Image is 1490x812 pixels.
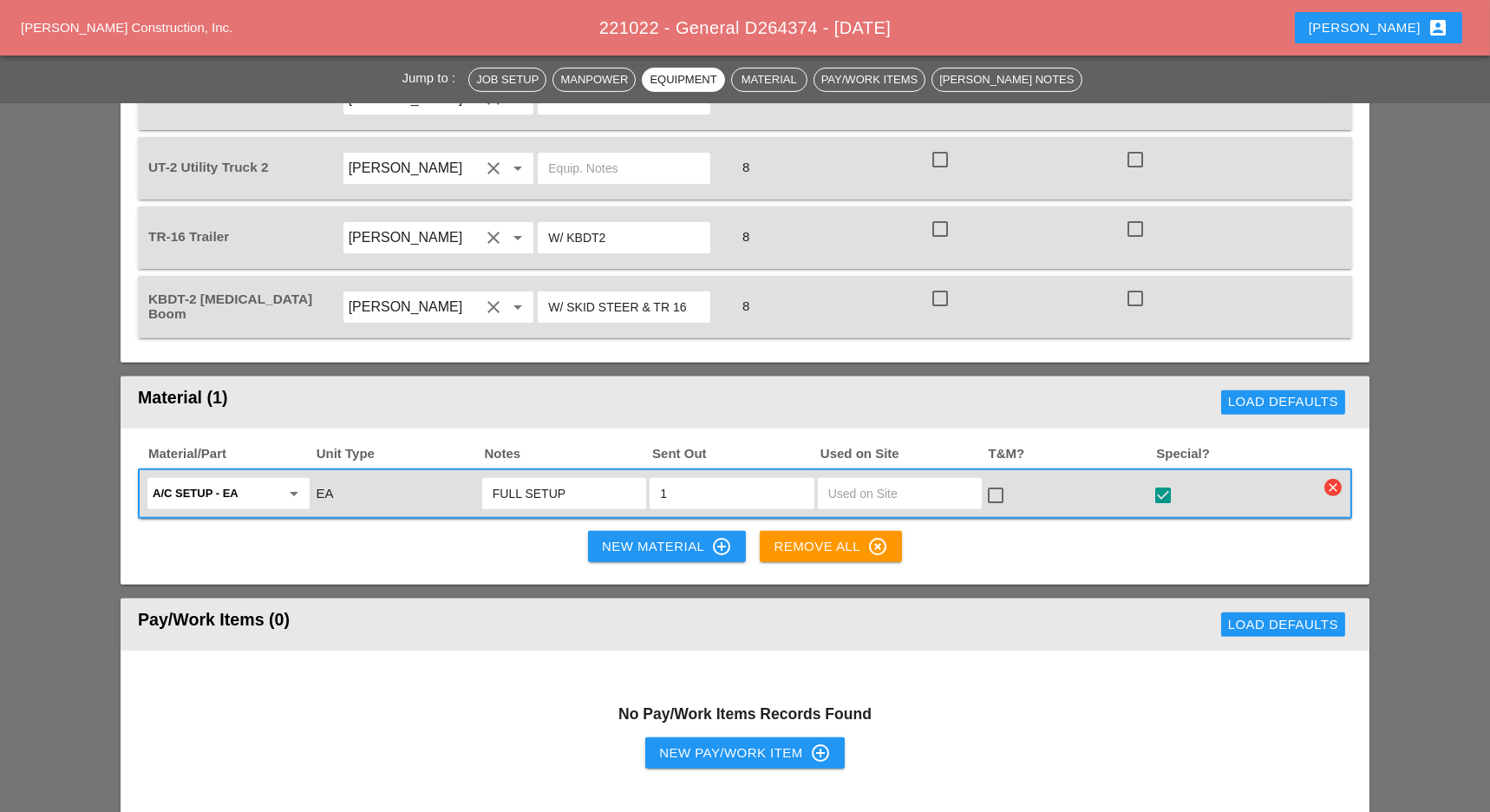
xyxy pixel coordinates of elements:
input: Used on Site [828,480,971,507]
i: account_box [1428,17,1448,38]
input: Hugo Zambrano [349,154,480,182]
span: EA [316,486,333,501]
input: Equip. Notes [548,293,700,321]
button: Manpower [552,68,636,92]
span: TR-16 Trailer [148,229,229,244]
button: [PERSON_NAME] Notes [931,68,1082,92]
button: Load Defaults [1221,612,1345,637]
button: Load Defaults [1221,390,1345,415]
div: New Pay/Work Item [659,743,830,763]
input: Equip. Notes [548,154,700,182]
div: [PERSON_NAME] [1309,17,1448,38]
div: Manpower [560,71,628,88]
button: Equipment [642,68,724,92]
span: 8 [735,229,756,244]
i: clear [1324,479,1342,496]
button: Remove All [760,531,902,562]
div: Job Setup [476,71,539,88]
input: A/C setup - EA [153,480,280,507]
button: [PERSON_NAME] [1295,12,1462,43]
div: Material [739,71,800,88]
div: Pay/Work Items (0) [138,607,752,642]
i: clear [483,227,504,248]
i: highlight_off [867,536,888,557]
span: 8 [735,298,756,313]
button: Material [731,68,807,92]
span: UT-2 Utility Truck 2 [148,160,269,174]
i: arrow_drop_down [284,483,304,504]
input: Notes [493,480,636,507]
i: clear [483,158,504,179]
div: Equipment [650,71,716,88]
input: Luis Ceja Rodriguez [349,293,480,321]
span: Notes [482,444,650,464]
i: control_point [810,743,831,763]
div: Load Defaults [1228,392,1338,412]
input: Equip. Notes [548,224,700,252]
span: Used on Site [819,444,987,464]
i: clear [483,297,504,318]
div: [PERSON_NAME] Notes [939,71,1074,88]
i: arrow_drop_down [507,227,528,248]
div: Remove All [774,536,888,557]
h3: No Pay/Work Items Records Found [138,703,1352,725]
button: Pay/Work Items [814,68,925,92]
span: Sent Out [650,444,819,464]
input: Luis Ceja Rodriguez [349,224,480,252]
button: New Pay/Work Item [645,737,844,769]
span: Material/Part [147,444,315,464]
i: arrow_drop_down [507,297,528,318]
div: Load Defaults [1228,615,1338,635]
button: New Material [588,531,746,562]
span: T&M? [987,444,1155,464]
i: control_point [711,536,732,557]
div: Material (1) [138,385,721,420]
span: Unit Type [315,444,483,464]
button: Job Setup [468,68,546,92]
div: Pay/Work Items [821,71,918,88]
span: Special? [1154,444,1323,464]
div: New Material [602,536,732,557]
i: arrow_drop_down [507,158,528,179]
input: Sent Out [660,480,803,507]
span: 221022 - General D264374 - [DATE] [599,18,891,37]
span: KBDT-2 [MEDICAL_DATA] Boom [148,291,312,321]
a: [PERSON_NAME] Construction, Inc. [21,20,232,35]
span: Jump to : [402,70,462,85]
span: 8 [735,160,756,174]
